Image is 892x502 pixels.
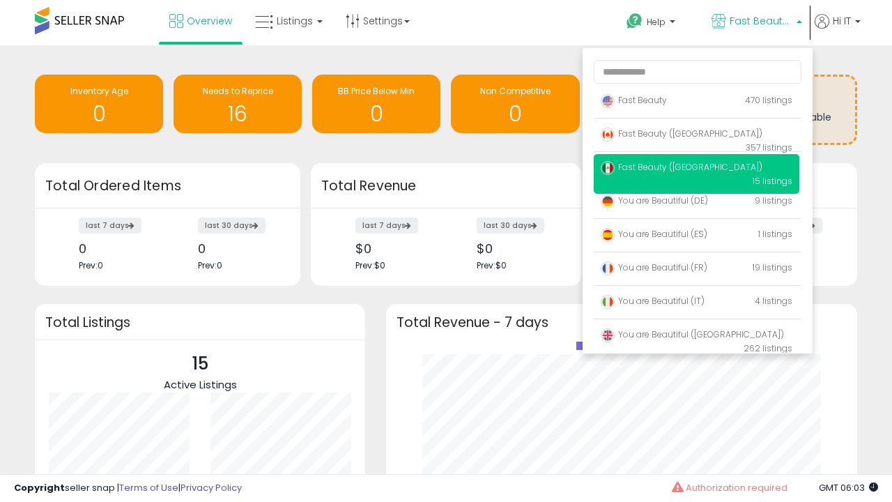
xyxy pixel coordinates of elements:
[174,75,302,133] a: Needs to Reprice 16
[753,175,792,187] span: 15 listings
[601,261,615,275] img: france.png
[45,176,290,196] h3: Total Ordered Items
[745,94,792,106] span: 470 listings
[70,85,128,97] span: Inventory Age
[355,241,436,256] div: $0
[14,481,65,494] strong: Copyright
[321,176,571,196] h3: Total Revenue
[79,218,141,234] label: last 7 days
[477,259,507,271] span: Prev: $0
[198,218,266,234] label: last 30 days
[601,128,615,142] img: canada.png
[198,259,222,271] span: Prev: 0
[180,102,295,125] h1: 16
[601,328,784,340] span: You are Beautiful ([GEOGRAPHIC_DATA])
[203,85,273,97] span: Needs to Reprice
[480,85,551,97] span: Non Competitive
[601,94,667,106] span: Fast Beauty
[601,161,615,175] img: mexico.png
[601,128,762,139] span: Fast Beauty ([GEOGRAPHIC_DATA])
[45,317,355,328] h3: Total Listings
[615,2,699,45] a: Help
[601,161,762,173] span: Fast Beauty ([GEOGRAPHIC_DATA])
[312,75,440,133] a: BB Price Below Min 0
[601,295,705,307] span: You are Beautiful (IT)
[647,16,666,28] span: Help
[458,102,572,125] h1: 0
[119,481,178,494] a: Terms of Use
[42,102,156,125] h1: 0
[277,14,313,28] span: Listings
[35,75,163,133] a: Inventory Age 0
[758,228,792,240] span: 1 listings
[164,377,237,392] span: Active Listings
[746,142,792,153] span: 357 listings
[355,259,385,271] span: Prev: $0
[601,295,615,309] img: italy.png
[397,317,847,328] h3: Total Revenue - 7 days
[319,102,433,125] h1: 0
[198,241,276,256] div: 0
[164,351,237,377] p: 15
[79,241,157,256] div: 0
[601,228,615,242] img: spain.png
[815,14,861,45] a: Hi IT
[355,218,418,234] label: last 7 days
[744,342,792,354] span: 262 listings
[601,94,615,108] img: usa.png
[601,228,707,240] span: You are Beautiful (ES)
[601,195,708,206] span: You are Beautiful (DE)
[180,481,242,494] a: Privacy Policy
[833,14,851,28] span: Hi IT
[477,218,544,234] label: last 30 days
[601,195,615,208] img: germany.png
[477,241,557,256] div: $0
[601,328,615,342] img: uk.png
[753,261,792,273] span: 19 listings
[755,195,792,206] span: 9 listings
[755,295,792,307] span: 4 listings
[626,13,643,30] i: Get Help
[79,259,103,271] span: Prev: 0
[14,482,242,495] div: seller snap | |
[338,85,415,97] span: BB Price Below Min
[451,75,579,133] a: Non Competitive 0
[730,14,792,28] span: Fast Beauty ([GEOGRAPHIC_DATA])
[187,14,232,28] span: Overview
[601,261,707,273] span: You are Beautiful (FR)
[819,481,878,494] span: 2025-08-12 06:03 GMT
